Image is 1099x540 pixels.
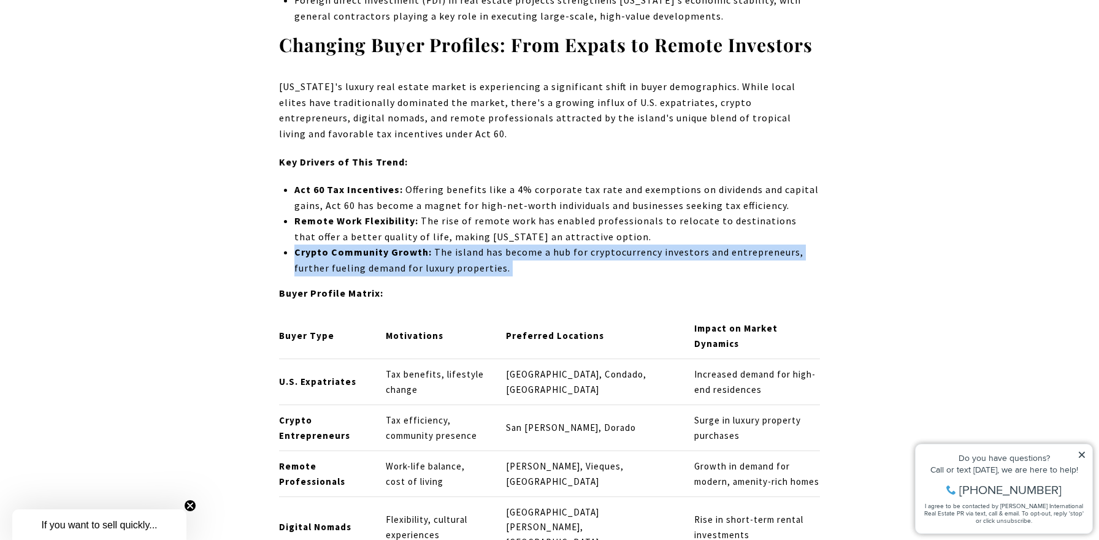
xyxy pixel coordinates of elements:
div: Call or text [DATE], we are here to help! [13,39,177,48]
span: The rise of remote work has enabled professionals to relocate to destinations that offer a better... [294,215,797,243]
th: Motivations [375,313,496,359]
strong: Crypto Community Growth: [294,246,432,258]
span: Tax efficiency, community presence [386,414,477,441]
strong: Act 60 Tax Incentives: [294,183,403,196]
strong: Changing Buyer Profiles: From Expats to Remote Investors [279,32,813,57]
div: If you want to sell quickly... Close teaser [12,509,186,540]
div: Do you have questions? [13,28,177,36]
th: Buyer Type [279,313,375,359]
span: While local elites have traditionally dominated the market, there's a growing influx of U.S. expa... [279,80,795,140]
span: [US_STATE]'s luxury real estate market is experiencing a significant shift in buyer demographics. [279,80,740,93]
strong: Remote Work Flexibility: [294,215,418,227]
span: I agree to be contacted by [PERSON_NAME] International Real Estate PR via text, call & email. To ... [15,75,175,99]
th: Impact on Market Dynamics [684,313,820,359]
span: U.S. Expatriates [279,376,356,387]
button: Close teaser [184,500,196,512]
span: Remote Professionals [279,460,345,487]
span: Growth in demand for modern, amenity-rich homes [694,460,819,487]
span: Offering benefits like a 4% corporate tax rate and exemptions on dividends and capital gains, Act... [294,183,819,211]
span: [GEOGRAPHIC_DATA], Condado, [GEOGRAPHIC_DATA] [506,368,646,395]
span: The island has become a hub for cryptocurrency investors and entrepreneurs, further fueling deman... [294,246,803,274]
span: Surge in luxury property purchases [694,414,801,441]
strong: Key Drivers of This Trend: [279,156,408,168]
span: [PERSON_NAME], Vieques, [GEOGRAPHIC_DATA] [506,460,624,487]
span: Crypto Entrepreneurs [279,414,350,441]
span: Increased demand for high-end residences [694,368,816,395]
span: Digital Nomads [279,521,351,533]
span: Work-life balance, cost of living [386,460,465,487]
span: San [PERSON_NAME], Dorado [506,422,636,433]
strong: Buyer Profile Matrix: [279,287,383,299]
span: [PHONE_NUMBER] [50,58,153,70]
span: Tax benefits, lifestyle change [386,368,484,395]
span: If you want to sell quickly... [41,520,157,530]
th: Preferred Locations [496,313,684,359]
